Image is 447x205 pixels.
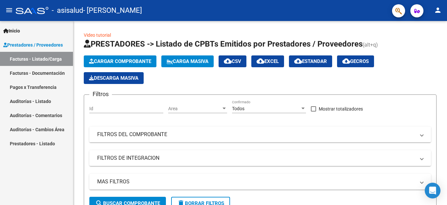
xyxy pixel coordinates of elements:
span: Descarga Masiva [89,75,138,81]
span: Prestadores / Proveedores [3,41,63,49]
mat-expansion-panel-header: FILTROS DE INTEGRACION [89,150,431,166]
span: CSV [224,58,241,64]
mat-expansion-panel-header: MAS FILTROS [89,174,431,190]
span: Estandar [294,58,327,64]
button: Descarga Masiva [84,72,144,84]
a: Video tutorial [84,32,111,38]
span: (alt+q) [363,42,378,48]
mat-icon: cloud_download [224,57,232,65]
button: Cargar Comprobante [84,55,156,67]
h3: Filtros [89,90,112,99]
button: Estandar [289,55,332,67]
span: PRESTADORES -> Listado de CPBTs Emitidos por Prestadores / Proveedores [84,39,363,49]
span: Area [168,106,221,112]
mat-panel-title: FILTROS DEL COMPROBANTE [97,131,415,138]
mat-icon: cloud_download [257,57,264,65]
mat-icon: cloud_download [294,57,302,65]
mat-icon: menu [5,6,13,14]
button: Gecros [337,55,374,67]
mat-panel-title: MAS FILTROS [97,178,415,185]
mat-icon: person [434,6,442,14]
span: Inicio [3,27,20,34]
span: Carga Masiva [167,58,208,64]
span: EXCEL [257,58,279,64]
button: Carga Masiva [161,55,214,67]
mat-panel-title: FILTROS DE INTEGRACION [97,154,415,162]
span: Todos [232,106,244,111]
button: CSV [219,55,246,67]
span: - [PERSON_NAME] [83,3,142,18]
span: Gecros [342,58,369,64]
mat-icon: cloud_download [342,57,350,65]
span: Cargar Comprobante [89,58,151,64]
div: Open Intercom Messenger [425,183,440,198]
button: EXCEL [251,55,284,67]
span: - asisalud [52,3,83,18]
app-download-masive: Descarga masiva de comprobantes (adjuntos) [84,72,144,84]
mat-expansion-panel-header: FILTROS DEL COMPROBANTE [89,127,431,142]
span: Mostrar totalizadores [319,105,363,113]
